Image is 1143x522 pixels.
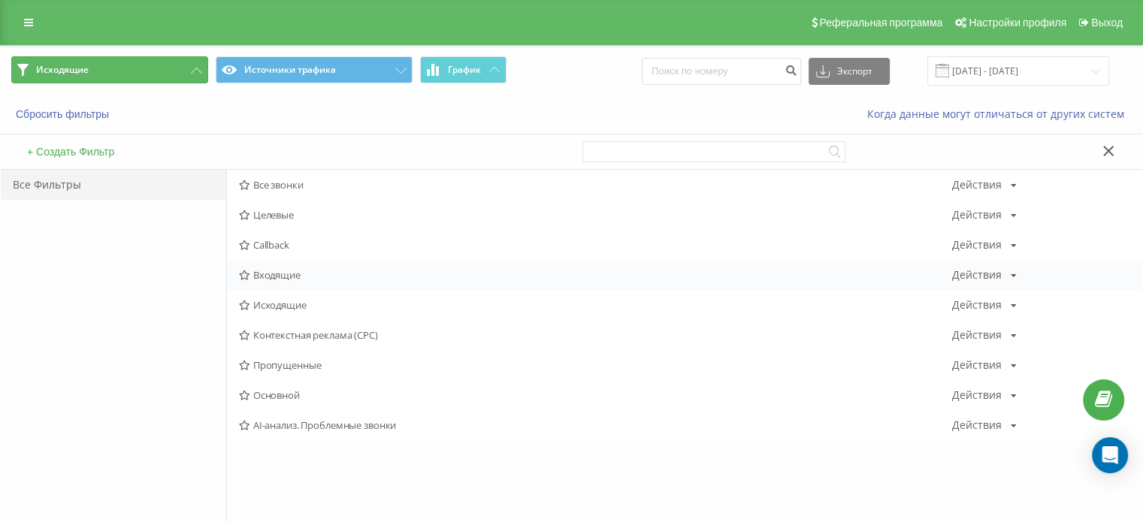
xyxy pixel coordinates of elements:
button: + Создать Фильтр [23,145,119,158]
button: Сбросить фильтры [11,107,116,121]
button: Источники трафика [216,56,413,83]
div: Действия [952,360,1002,370]
span: Выход [1091,17,1123,29]
div: Действия [952,300,1002,310]
span: Настройки профиля [969,17,1066,29]
div: Действия [952,210,1002,220]
span: Входящие [239,270,952,280]
span: AI-анализ. Проблемные звонки [239,420,952,430]
button: Исходящие [11,56,208,83]
span: Основной [239,390,952,400]
a: Когда данные могут отличаться от других систем [867,107,1132,121]
button: График [420,56,506,83]
div: Действия [952,180,1002,190]
span: Исходящие [239,300,952,310]
span: Контекстная реклама (CPC) [239,330,952,340]
button: Закрыть [1098,144,1120,160]
div: Open Intercom Messenger [1092,437,1128,473]
span: График [448,65,481,75]
div: Все Фильтры [1,170,226,200]
div: Действия [952,390,1002,400]
div: Действия [952,330,1002,340]
span: Реферальная программа [819,17,942,29]
span: Callback [239,240,952,250]
div: Действия [952,420,1002,430]
span: Пропущенные [239,360,952,370]
span: Целевые [239,210,952,220]
span: Исходящие [36,64,89,76]
input: Поиск по номеру [642,58,801,85]
div: Действия [952,270,1002,280]
div: Действия [952,240,1002,250]
span: Все звонки [239,180,952,190]
button: Экспорт [809,58,890,85]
